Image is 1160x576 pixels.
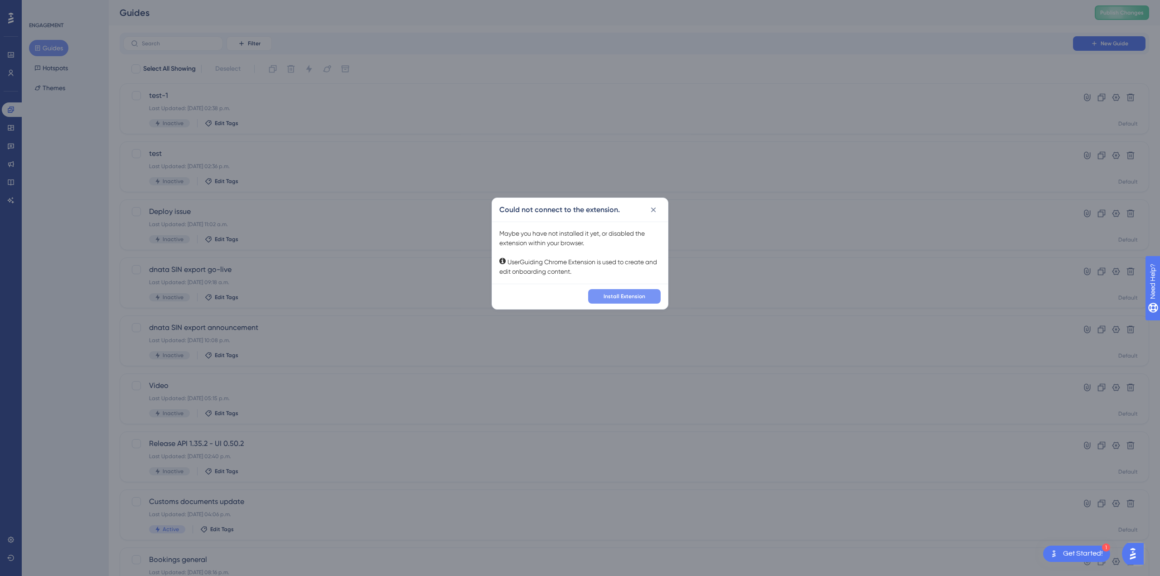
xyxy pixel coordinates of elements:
[1049,548,1059,559] img: launcher-image-alternative-text
[499,204,620,215] h2: Could not connect to the extension.
[1063,549,1103,559] div: Get Started!
[604,293,645,300] span: Install Extension
[1043,546,1110,562] div: Open Get Started! checklist, remaining modules: 1
[21,2,57,13] span: Need Help?
[1102,543,1110,552] div: 1
[1122,540,1149,567] iframe: UserGuiding AI Assistant Launcher
[499,229,661,276] div: Maybe you have not installed it yet, or disabled the extension within your browser. UserGuiding C...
